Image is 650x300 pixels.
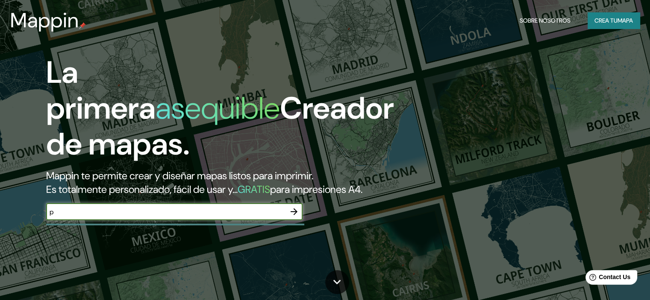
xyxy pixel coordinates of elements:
font: Sobre nosotros [520,17,571,24]
font: Mappin te permite crear y diseñar mapas listos para imprimir. [46,169,313,182]
font: Creador de mapas. [46,88,394,164]
font: Mappin [10,7,79,34]
button: Crea tumapa [588,12,640,29]
input: Elige tu lugar favorito [46,207,285,217]
font: para impresiones A4. [270,183,362,196]
font: Crea tu [594,17,618,24]
iframe: Help widget launcher [574,267,641,291]
img: pin de mapeo [79,22,86,29]
font: mapa [618,17,633,24]
font: GRATIS [238,183,270,196]
font: asequible [156,88,280,128]
button: Sobre nosotros [516,12,574,29]
font: La primera [46,52,156,128]
font: Es totalmente personalizado, fácil de usar y... [46,183,238,196]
